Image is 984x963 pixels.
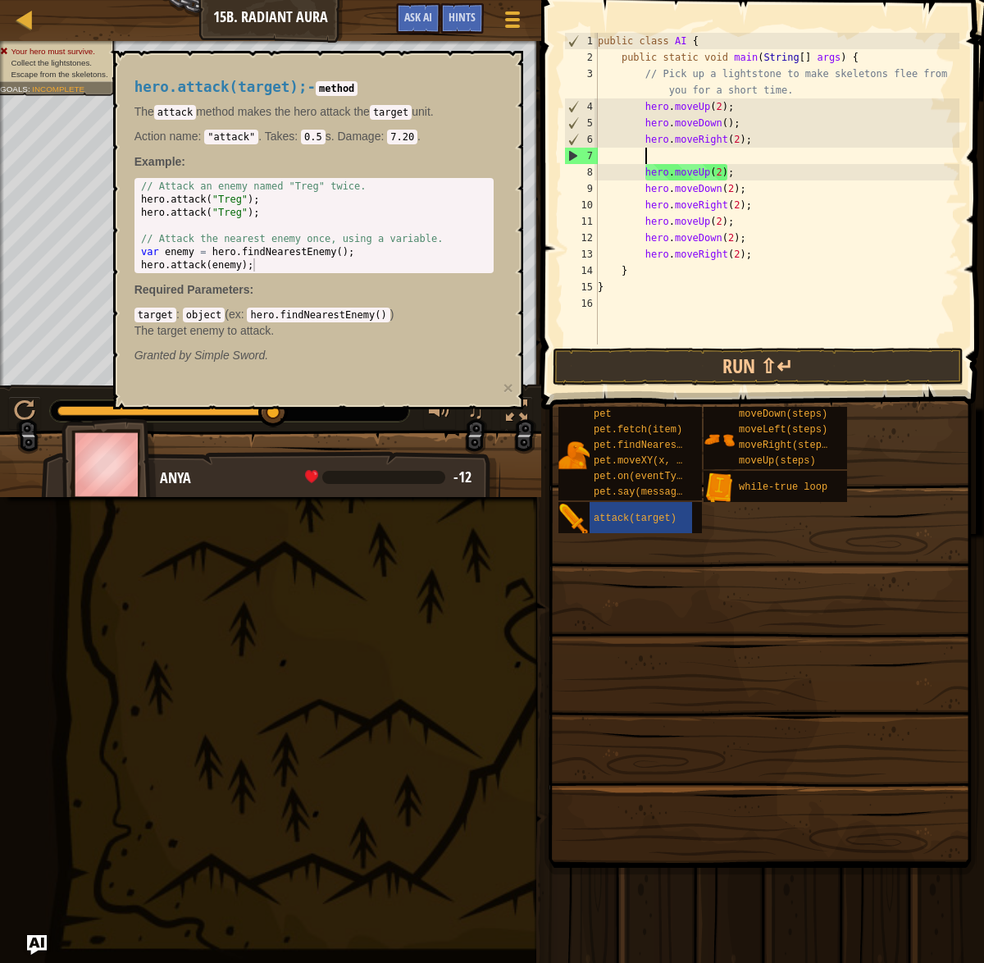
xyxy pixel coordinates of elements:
p: The method makes the hero attack the unit. [134,103,494,120]
span: Hints [449,9,476,25]
span: Takes [265,130,295,143]
span: hero.attack(target); [134,79,307,95]
img: thang_avatar_frame.png [61,418,157,509]
span: moveRight(steps) [739,440,833,451]
span: pet [594,408,612,420]
span: pet.fetch(item) [594,424,682,436]
span: moveUp(steps) [739,455,816,467]
code: method [316,81,358,96]
div: 7 [565,148,598,164]
span: : [198,130,205,143]
span: Collect the lightstones. [11,58,92,67]
span: : [176,308,183,321]
code: hero.findNearestEnemy() [247,308,389,322]
span: attack(target) [594,513,676,524]
button: Run ⇧↵ [553,348,963,386]
strong: : [134,155,185,168]
div: Anya [160,468,484,489]
span: : [250,283,254,296]
div: 12 [564,230,598,246]
code: attack [154,105,196,120]
span: : [28,84,32,94]
span: Ask AI [404,9,432,25]
span: Damage [338,130,381,143]
span: : [294,130,301,143]
span: name [166,130,198,143]
button: Ask AI [27,935,47,955]
span: Granted by [134,349,194,362]
div: ( ) [134,306,494,339]
img: portrait.png [558,440,590,471]
code: "attack" [204,130,258,144]
span: -12 [453,467,471,487]
span: while-true loop [739,481,827,493]
div: 11 [564,213,598,230]
div: health: -12 / 18 [305,470,471,485]
code: target [370,105,412,120]
div: 2 [564,49,598,66]
button: ♫ [464,396,492,430]
div: 13 [564,246,598,262]
p: The target enemy to attack. [134,322,494,339]
span: Example [134,155,182,168]
span: s. [262,130,335,143]
div: 6 [565,131,598,148]
div: 5 [565,115,598,131]
span: Escape from the skeletons. [11,70,107,79]
img: portrait.png [704,472,735,504]
h4: - [134,80,494,95]
em: Simple Sword. [134,349,268,362]
button: × [503,379,512,396]
div: 16 [564,295,598,312]
div: 9 [564,180,598,197]
span: moveLeft(steps) [739,424,827,436]
span: moveDown(steps) [739,408,827,420]
span: . [335,130,421,143]
button: ⌘ + P: Play [8,396,41,430]
span: Required Parameters [134,283,250,296]
button: Ask AI [396,3,440,34]
img: portrait.png [704,424,735,455]
div: 4 [565,98,598,115]
button: Adjust volume [423,396,456,430]
code: object [183,308,225,322]
div: 15 [564,279,598,295]
span: Incomplete [32,84,84,94]
code: 7.20 [387,130,417,144]
img: portrait.png [558,504,590,535]
span: . [134,130,262,143]
span: ex [229,308,241,321]
span: : [380,130,387,143]
code: target [134,308,176,322]
span: pet.moveXY(x, y) [594,455,688,467]
span: ♫ [467,399,484,423]
span: pet.on(eventType, handler) [594,471,747,482]
span: Action [134,130,166,143]
div: 14 [564,262,598,279]
span: : [241,308,248,321]
span: Your hero must survive. [11,47,95,56]
div: 1 [565,33,598,49]
div: 8 [564,164,598,180]
div: 3 [564,66,598,98]
span: pet.findNearestByType(type) [594,440,753,451]
span: pet.say(message) [594,486,688,498]
button: Toggle fullscreen [500,396,533,430]
div: 10 [564,197,598,213]
button: Show game menu [492,3,533,42]
code: 0.5 [301,130,326,144]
